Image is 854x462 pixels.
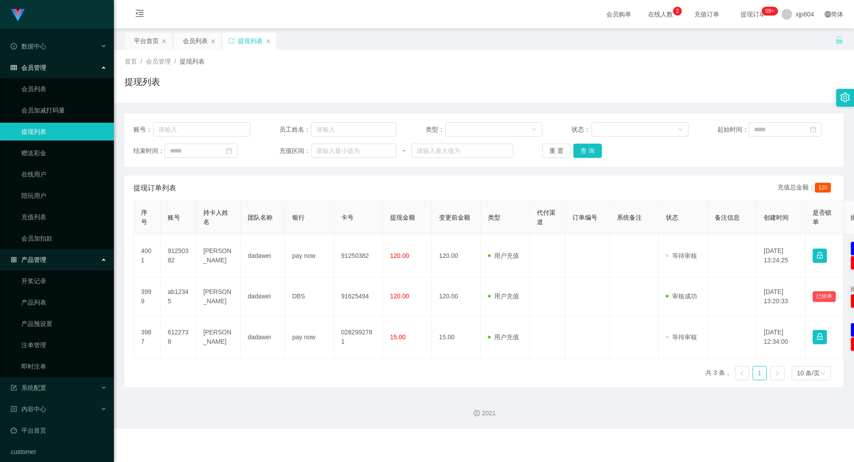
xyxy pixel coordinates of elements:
a: 提现列表 [21,123,107,141]
span: 状态 [666,214,678,221]
i: 图标: copyright [474,410,480,416]
span: 订单编号 [572,214,597,221]
span: 状态： [572,125,592,134]
td: 6122738 [161,316,196,359]
span: 代付渠道 [537,209,556,225]
i: 图标: close [161,39,167,44]
td: 4001 [134,234,161,277]
span: 用户充值 [488,252,519,259]
td: 91250382 [334,234,383,277]
span: 系统备注 [617,214,642,221]
td: 3987 [134,316,161,359]
span: 类型： [426,125,446,134]
span: ~ [396,146,411,156]
a: customer [11,443,107,461]
sup: 253 [762,7,778,16]
span: 120 [815,183,831,193]
i: 图标: profile [11,406,17,412]
a: 会员加扣款 [21,229,107,247]
td: 91625494 [334,277,383,316]
span: 120.00 [390,252,409,259]
span: 变更前金额 [439,214,470,221]
a: 注单管理 [21,336,107,354]
input: 请输入最大值为 [411,144,513,158]
span: 120.00 [390,293,409,300]
span: 会员管理 [11,64,46,71]
li: 1 [753,366,767,380]
td: dadawei [241,234,285,277]
a: 会员列表 [21,80,107,98]
span: 提现列表 [180,58,205,65]
a: 图标: dashboard平台首页 [11,422,107,439]
a: 产品预设置 [21,315,107,333]
span: 起始时间： [717,125,749,134]
button: 查 询 [573,144,602,158]
td: 120.00 [432,277,481,316]
div: 平台首页 [134,32,159,49]
td: [PERSON_NAME] [196,277,241,316]
td: [DATE] 13:20:33 [757,277,806,316]
div: 充值总金额： [777,183,834,193]
i: 图标: global [825,11,831,17]
i: 图标: down [678,127,683,133]
a: 开奖记录 [21,272,107,290]
td: 91250382 [161,234,196,277]
span: 序号 [141,209,147,225]
td: [DATE] 13:24:25 [757,234,806,277]
button: 图标: lock [813,249,827,263]
i: 图标: setting [840,92,850,102]
span: 卡号 [341,214,354,221]
div: 提现列表 [238,32,263,49]
i: 图标: down [532,127,537,133]
button: 图标: lock [813,330,827,344]
a: 即时注单 [21,358,107,375]
span: 充值区间： [279,146,310,156]
div: 会员列表 [183,32,208,49]
span: / [174,58,176,65]
i: 图标: close [210,39,216,44]
i: 图标: calendar [226,148,232,154]
span: 充值订单 [690,11,724,17]
span: 会员管理 [146,58,171,65]
sup: 2 [673,7,682,16]
td: [DATE] 12:34:00 [757,316,806,359]
td: 120.00 [432,234,481,277]
td: 15.00 [432,316,481,359]
img: logo.9652507e.png [11,9,25,21]
a: 充值列表 [21,208,107,226]
i: 图标: left [739,371,745,376]
span: 银行 [292,214,305,221]
div: 10 条/页 [797,366,820,380]
td: [PERSON_NAME] [196,234,241,277]
td: 3999 [134,277,161,316]
i: 图标: menu-fold [125,0,155,29]
span: 提现订单 [736,11,770,17]
td: [PERSON_NAME] [196,316,241,359]
span: / [141,58,142,65]
span: 数据中心 [11,43,46,50]
td: dadawei [241,316,285,359]
span: 团队名称 [248,214,273,221]
span: 内容中心 [11,406,46,413]
span: 提现订单列表 [133,183,176,193]
span: 账号 [168,214,180,221]
input: 请输入最小值为 [311,144,396,158]
span: 账号： [133,125,153,134]
span: 员工姓名： [279,125,310,134]
span: 在线人数 [644,11,677,17]
li: 上一页 [735,366,749,380]
li: 共 3 条， [705,366,731,380]
button: 重 置 [542,144,571,158]
span: 结束时间： [133,146,165,156]
i: 图标: table [11,64,17,71]
span: 是否锁单 [813,209,831,225]
span: 提现金额 [390,214,415,221]
i: 图标: appstore-o [11,257,17,263]
span: 审核成功 [666,293,697,300]
span: 用户充值 [488,333,519,341]
i: 图标: unlock [835,36,843,44]
span: 等待审核 [666,252,697,259]
a: 会员加减打码量 [21,101,107,119]
td: pay now [285,234,334,277]
td: DBS [285,277,334,316]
